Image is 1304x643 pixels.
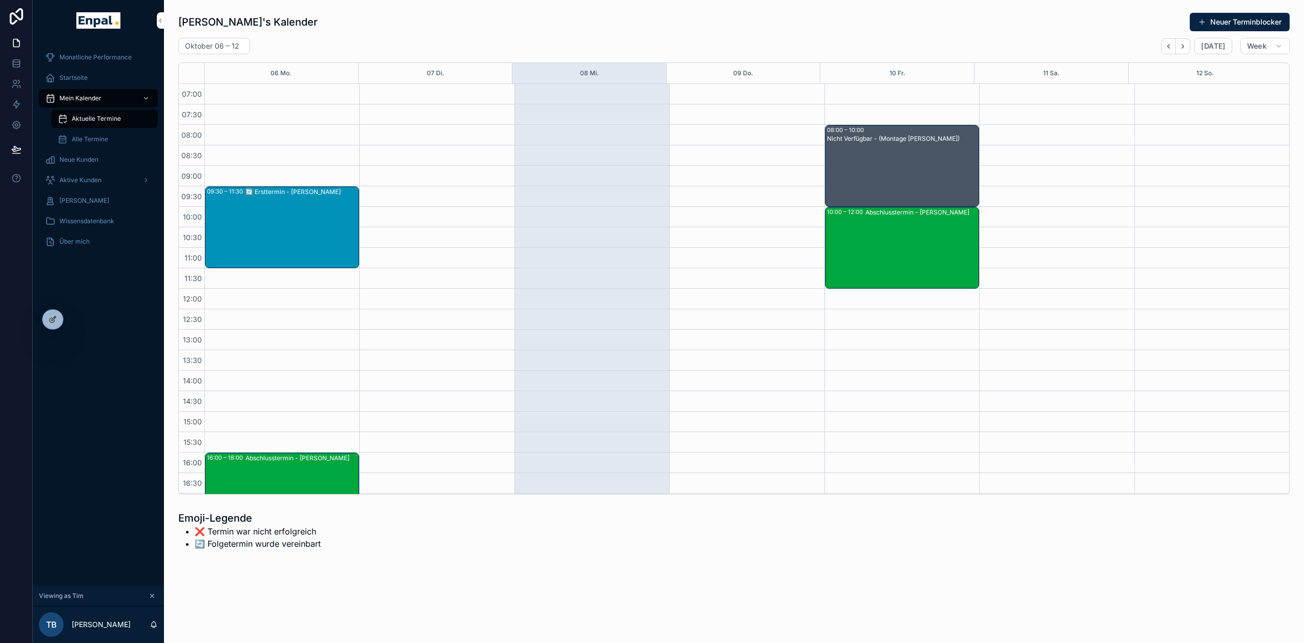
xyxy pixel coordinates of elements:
[180,233,204,242] span: 10:30
[178,15,318,29] h1: [PERSON_NAME]'s Kalender
[1190,13,1290,31] button: Neuer Terminblocker
[72,115,121,123] span: Aktuelle Termine
[180,458,204,467] span: 16:00
[180,376,204,385] span: 14:00
[827,126,866,134] div: 08:00 – 10:00
[245,188,358,196] div: 🔄️ Ersttermin - [PERSON_NAME]
[179,110,204,119] span: 07:30
[1240,38,1290,54] button: Week
[179,90,204,98] span: 07:00
[180,212,204,221] span: 10:00
[39,89,158,108] a: Mein Kalender
[72,135,108,143] span: Alle Termine
[39,151,158,169] a: Neue Kunden
[1176,38,1190,54] button: Next
[180,335,204,344] span: 13:00
[271,63,292,83] button: 06 Mo.
[76,12,120,29] img: App logo
[39,171,158,189] a: Aktive Kunden
[1247,41,1267,51] span: Week
[39,48,158,67] a: Monatliche Performance
[195,538,321,550] li: 🔄️ Folgetermin wurde vereinbart
[207,187,245,196] div: 09:30 – 11:30
[180,356,204,365] span: 13:30
[580,63,599,83] button: 08 Mi.
[179,131,204,139] span: 08:00
[827,208,865,216] div: 10:00 – 12:00
[182,274,204,283] span: 11:30
[46,618,57,631] span: TB
[33,41,164,264] div: scrollable content
[180,294,204,303] span: 12:00
[1201,41,1225,51] span: [DATE]
[59,53,132,61] span: Monatliche Performance
[181,417,204,426] span: 15:00
[59,156,98,164] span: Neue Kunden
[59,74,88,82] span: Startseite
[180,315,204,324] span: 12:30
[889,63,905,83] button: 10 Fr.
[51,110,158,128] a: Aktuelle Termine
[179,192,204,201] span: 09:30
[39,191,158,210] a: [PERSON_NAME]
[1161,38,1176,54] button: Back
[179,151,204,160] span: 08:30
[245,454,358,462] div: Abschlusstermin - [PERSON_NAME]
[825,207,979,288] div: 10:00 – 12:00Abschlusstermin - [PERSON_NAME]
[427,63,444,83] button: 07 Di.
[205,453,359,534] div: 16:00 – 18:00Abschlusstermin - [PERSON_NAME]
[59,197,109,205] span: [PERSON_NAME]
[59,176,101,184] span: Aktive Kunden
[72,619,131,630] p: [PERSON_NAME]
[178,511,321,525] h1: Emoji-Legende
[1194,38,1232,54] button: [DATE]
[205,187,359,268] div: 09:30 – 11:30🔄️ Ersttermin - [PERSON_NAME]
[39,69,158,87] a: Startseite
[59,94,101,102] span: Mein Kalender
[179,172,204,180] span: 09:00
[733,63,753,83] button: 09 Do.
[39,592,84,600] span: Viewing as Tim
[51,130,158,148] a: Alle Termine
[39,232,158,251] a: Über mich
[207,454,245,462] div: 16:00 – 18:00
[827,135,978,143] div: Nicht Verfügbar - (Montage [PERSON_NAME])
[1196,63,1214,83] button: 12 So.
[180,397,204,405] span: 14:30
[825,125,979,206] div: 08:00 – 10:00Nicht Verfügbar - (Montage [PERSON_NAME])
[195,525,321,538] li: ❌ Termin war nicht erfolgreich
[180,479,204,487] span: 16:30
[865,208,978,217] div: Abschlusstermin - [PERSON_NAME]
[181,438,204,446] span: 15:30
[59,217,114,225] span: Wissensdatenbank
[1043,63,1060,83] button: 11 Sa.
[182,253,204,262] span: 11:00
[59,238,90,246] span: Über mich
[39,212,158,230] a: Wissensdatenbank
[185,41,239,51] h2: Oktober 06 – 12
